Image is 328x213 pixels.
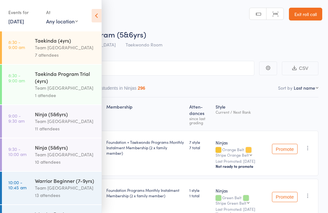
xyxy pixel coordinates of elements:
div: Not ready to promote [216,164,267,169]
div: Team [GEOGRAPHIC_DATA] [35,184,96,192]
div: Last name [294,85,315,91]
div: Ninja (5&6yrs) [35,144,96,151]
div: since last grading [189,116,210,125]
span: 7 style [189,139,210,145]
div: Membership [104,100,187,128]
div: Style [213,100,269,128]
a: Exit roll call [289,8,322,20]
input: Search by name [10,61,254,76]
time: 8:30 - 9:00 am [8,39,25,50]
time: 10:00 - 10:45 am [8,180,27,190]
button: Promote [272,144,298,154]
div: 7 attendees [35,51,96,59]
a: [DATE] [8,18,24,25]
span: 1 total [189,193,210,198]
span: 1 style [189,187,210,193]
a: 9:00 -9:30 amNinja (5&6yrs)Team [GEOGRAPHIC_DATA]11 attendees [2,105,102,138]
span: Taekwondo Room [126,41,162,48]
a: 10:00 -10:45 amWarrior Beginner (7-9yrs)Team [GEOGRAPHIC_DATA]13 attendees [2,172,102,204]
small: Last Promoted: [DATE] [216,159,267,163]
div: Any location [46,18,78,25]
label: Sort by [278,85,292,91]
div: Foundation Programs Monthly Instalment Membership (2 x family member) [106,187,184,198]
time: 9:30 - 10:00 am [8,146,27,157]
div: Events for [8,7,40,18]
div: 13 attendees [35,192,96,199]
a: 8:30 -9:00 amTaekinda (4yrs)Team [GEOGRAPHIC_DATA]7 attendees [2,31,102,64]
div: Orange Belt [216,147,267,157]
div: Team [GEOGRAPHIC_DATA] [35,44,96,51]
div: Ninjas [216,139,267,146]
time: 8:30 - 9:00 am [8,73,25,83]
div: Ninjas [216,187,267,194]
time: 9:00 - 9:30 am [8,113,25,123]
div: 11 attendees [35,125,96,132]
div: 1 attendee [35,92,96,99]
span: Ninja Program (5&6yrs) [63,29,146,39]
div: Team [GEOGRAPHIC_DATA] [35,118,96,125]
div: Taekinda Program Trial (4yrs) [35,70,96,84]
div: Stripe Orange Belt [216,153,249,157]
button: Promote [272,192,298,202]
div: Stripe Green Belt [216,201,246,205]
div: Atten­dances [187,100,213,128]
div: Team [GEOGRAPHIC_DATA] [35,151,96,158]
span: 7 total [189,145,210,150]
div: Taekinda (4yrs) [35,37,96,44]
div: 10 attendees [35,158,96,166]
div: Team [GEOGRAPHIC_DATA] [35,84,96,92]
div: 296 [138,86,145,91]
div: Warrior Beginner (7-9yrs) [35,177,96,184]
button: CSV [282,61,318,75]
a: 8:30 -9:00 amTaekinda Program Trial (4yrs)Team [GEOGRAPHIC_DATA]1 attendee [2,65,102,104]
div: Ninja (5&6yrs) [35,111,96,118]
small: Last Promoted: [DATE] [216,207,267,211]
div: Current / Next Rank [216,110,267,114]
a: 9:30 -10:00 amNinja (5&6yrs)Team [GEOGRAPHIC_DATA]10 attendees [2,138,102,171]
div: At [46,7,78,18]
div: Foundation + Taekwondo Programs Monthly Instalment Membership (2 x family member) [106,139,184,156]
div: Green Belt [216,195,267,205]
button: Other students in Ninjas296 [89,82,145,97]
